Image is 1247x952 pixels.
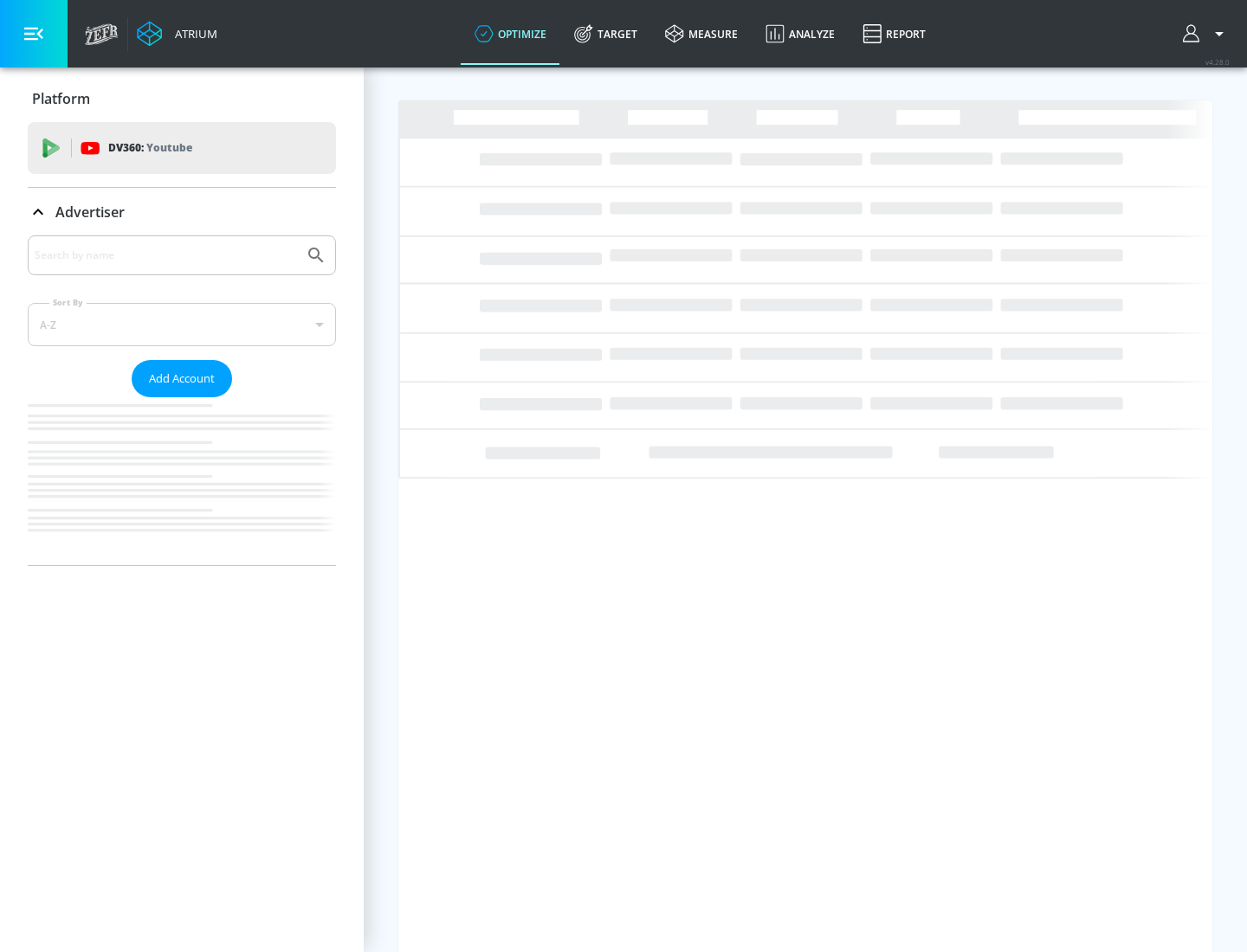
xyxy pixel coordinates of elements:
[28,188,336,236] div: Advertiser
[849,3,940,65] a: Report
[108,138,192,158] p: DV360:
[560,3,651,65] a: Target
[35,244,297,267] input: Search by name
[1205,57,1230,67] span: v 4.28.0
[28,397,336,565] nav: list of Advertiser
[28,74,336,123] div: Platform
[55,203,125,222] p: Advertiser
[49,297,87,308] label: Sort By
[132,360,232,397] button: Add Account
[28,235,336,565] div: Advertiser
[651,3,752,65] a: measure
[752,3,849,65] a: Analyze
[149,369,215,389] span: Add Account
[32,89,90,108] p: Platform
[168,26,217,42] div: Atrium
[137,21,217,47] a: Atrium
[28,303,336,346] div: A-Z
[146,138,192,157] p: Youtube
[28,122,336,174] div: DV360: Youtube
[461,3,560,65] a: optimize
